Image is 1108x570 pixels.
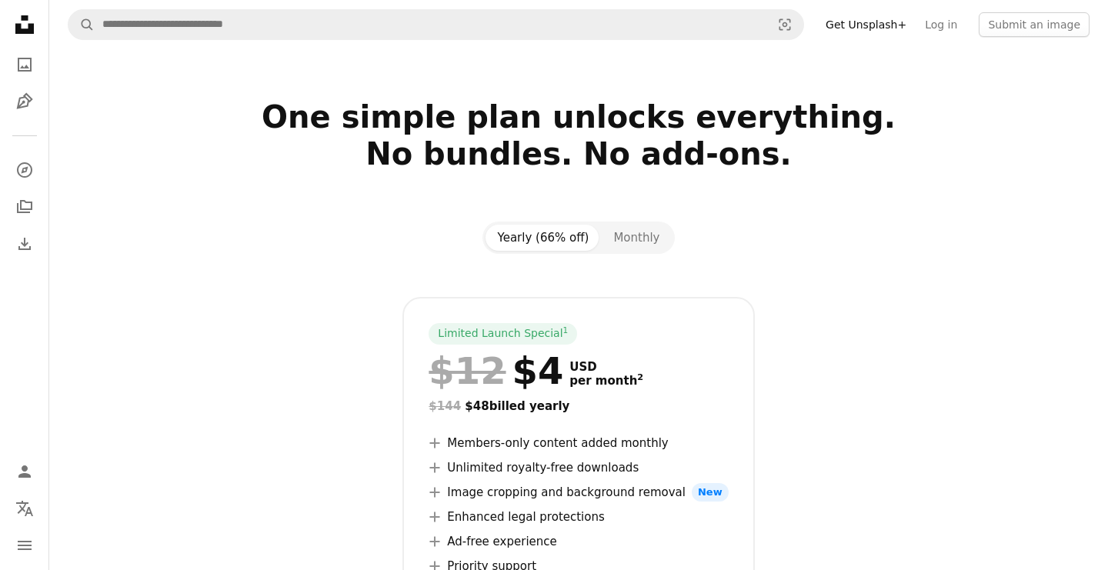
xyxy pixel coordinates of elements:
sup: 1 [563,325,569,335]
button: Monthly [601,225,672,251]
div: $48 billed yearly [429,397,728,415]
h2: One simple plan unlocks everything. No bundles. No add-ons. [80,98,1077,209]
div: $4 [429,351,563,391]
a: 2 [634,374,646,388]
div: Limited Launch Special [429,323,577,345]
a: Get Unsplash+ [816,12,916,37]
li: Members-only content added monthly [429,434,728,452]
li: Unlimited royalty-free downloads [429,458,728,477]
li: Image cropping and background removal [429,483,728,502]
a: Photos [9,49,40,80]
a: Collections [9,192,40,222]
span: $144 [429,399,461,413]
span: New [692,483,729,502]
button: Menu [9,530,40,561]
button: Submit an image [979,12,1090,37]
a: Home — Unsplash [9,9,40,43]
button: Language [9,493,40,524]
button: Yearly (66% off) [486,225,602,251]
sup: 2 [637,372,643,382]
a: Log in [916,12,966,37]
a: Illustrations [9,86,40,117]
a: Download History [9,228,40,259]
li: Ad-free experience [429,532,728,551]
button: Visual search [766,10,803,39]
form: Find visuals sitewide [68,9,804,40]
a: Log in / Sign up [9,456,40,487]
a: Explore [9,155,40,185]
li: Enhanced legal protections [429,508,728,526]
span: $12 [429,351,506,391]
span: USD [569,360,643,374]
a: 1 [560,326,572,342]
button: Search Unsplash [68,10,95,39]
span: per month [569,374,643,388]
